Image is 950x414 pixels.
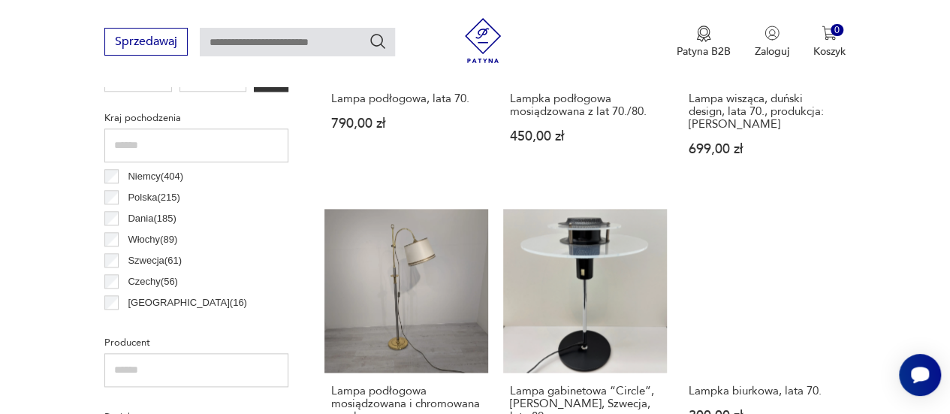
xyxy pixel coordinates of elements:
p: Kraj pochodzenia [104,110,288,126]
img: Ikona koszyka [822,26,837,41]
img: Ikona medalu [696,26,711,42]
button: Patyna B2B [677,26,731,59]
p: Zaloguj [755,44,789,59]
button: 0Koszyk [813,26,846,59]
p: Niemcy ( 404 ) [128,168,183,185]
button: Szukaj [369,32,387,50]
p: [GEOGRAPHIC_DATA] ( 15 ) [128,316,246,332]
p: 699,00 zł [689,143,839,156]
button: Zaloguj [755,26,789,59]
p: Czechy ( 56 ) [128,273,178,290]
button: Sprzedawaj [104,28,188,56]
p: 790,00 zł [331,117,481,130]
p: Polska ( 215 ) [128,189,179,206]
h3: Lampka biurkowa, lata 70. [689,385,839,397]
p: [GEOGRAPHIC_DATA] ( 16 ) [128,295,246,311]
p: 450,00 zł [510,130,660,143]
p: Producent [104,334,288,351]
div: 0 [831,24,843,37]
p: Szwecja ( 61 ) [128,252,182,269]
p: Dania ( 185 ) [128,210,176,227]
img: Ikonka użytkownika [765,26,780,41]
p: Patyna B2B [677,44,731,59]
h3: Lampa wisząca, duński design, lata 70., produkcja: [PERSON_NAME] [689,92,839,131]
h3: Lampka podłogowa mosiądzowana z lat 70./80. [510,92,660,118]
iframe: Smartsupp widget button [899,354,941,396]
a: Sprzedawaj [104,38,188,48]
p: Włochy ( 89 ) [128,231,177,248]
img: Patyna - sklep z meblami i dekoracjami vintage [460,18,505,63]
p: Koszyk [813,44,846,59]
a: Ikona medaluPatyna B2B [677,26,731,59]
h3: Lampa podłogowa, lata 70. [331,92,481,105]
